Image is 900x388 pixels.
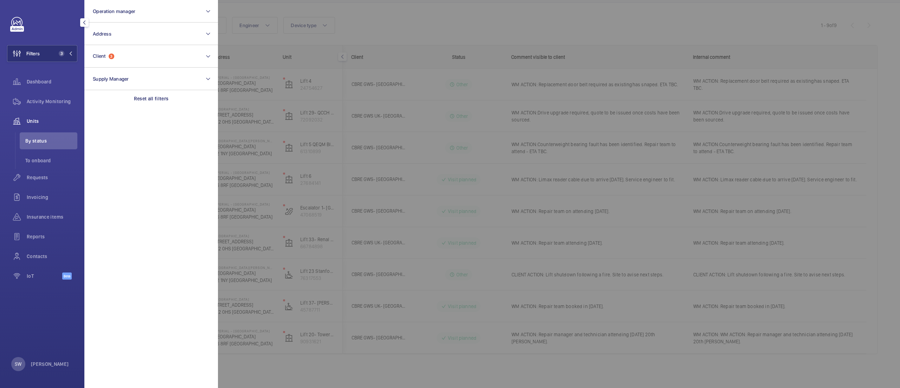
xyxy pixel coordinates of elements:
[26,50,40,57] span: Filters
[27,233,77,240] span: Reports
[59,51,64,56] span: 3
[27,213,77,220] span: Insurance items
[27,78,77,85] span: Dashboard
[7,45,77,62] button: Filters3
[27,118,77,125] span: Units
[27,194,77,201] span: Invoicing
[27,253,77,260] span: Contacts
[27,174,77,181] span: Requests
[62,273,72,280] span: Beta
[15,361,21,368] p: SW
[31,361,69,368] p: [PERSON_NAME]
[25,137,77,144] span: By status
[25,157,77,164] span: To onboard
[27,273,62,280] span: IoT
[27,98,77,105] span: Activity Monitoring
